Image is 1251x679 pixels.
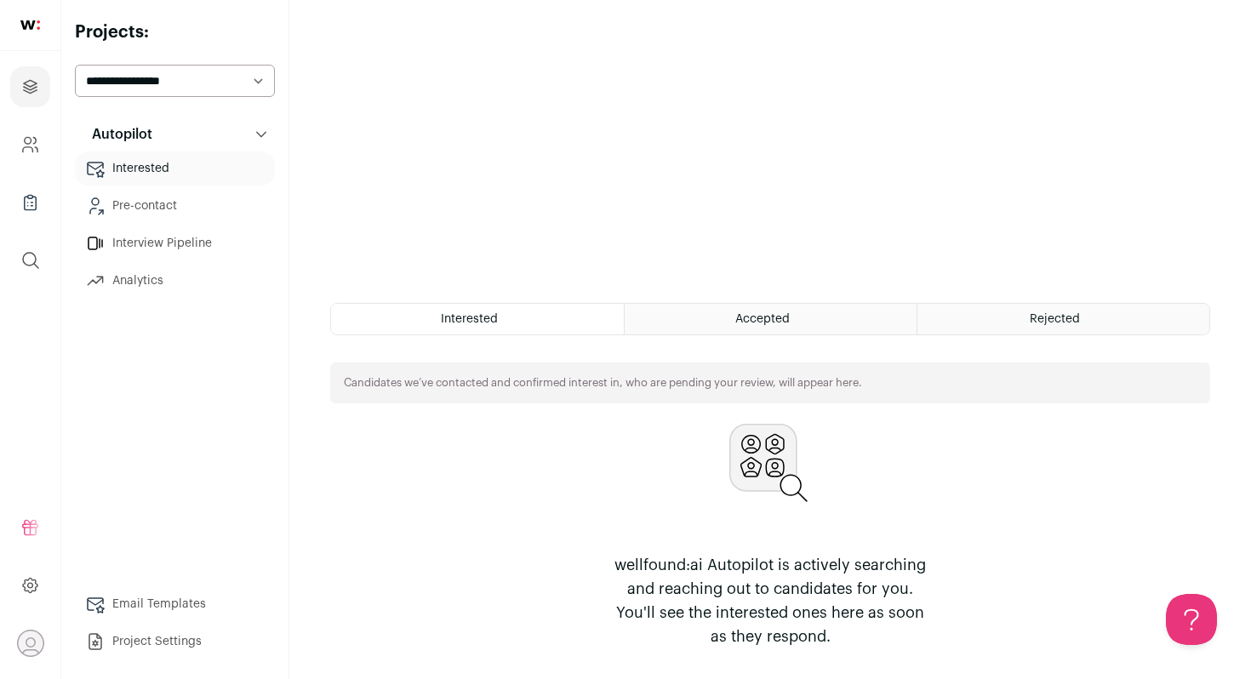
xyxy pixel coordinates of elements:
h2: Projects: [75,20,275,44]
a: Rejected [917,304,1209,334]
a: Interview Pipeline [75,226,275,260]
a: Projects [10,66,50,107]
img: wellfound-shorthand-0d5821cbd27db2630d0214b213865d53afaa358527fdda9d0ea32b1df1b89c2c.svg [20,20,40,30]
a: Company and ATS Settings [10,124,50,165]
button: Autopilot [75,117,275,151]
a: Company Lists [10,182,50,223]
a: Project Settings [75,625,275,659]
iframe: Help Scout Beacon - Open [1166,594,1217,645]
button: Open dropdown [17,630,44,657]
span: Accepted [735,313,790,325]
p: wellfound:ai Autopilot is actively searching and reaching out to candidates for you. You'll see t... [607,553,934,648]
p: Candidates we’ve contacted and confirmed interest in, who are pending your review, will appear here. [344,376,862,390]
a: Analytics [75,264,275,298]
a: Email Templates [75,587,275,621]
a: Pre-contact [75,189,275,223]
a: Accepted [625,304,917,334]
span: Rejected [1030,313,1080,325]
p: Autopilot [82,124,152,145]
a: Interested [75,151,275,185]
